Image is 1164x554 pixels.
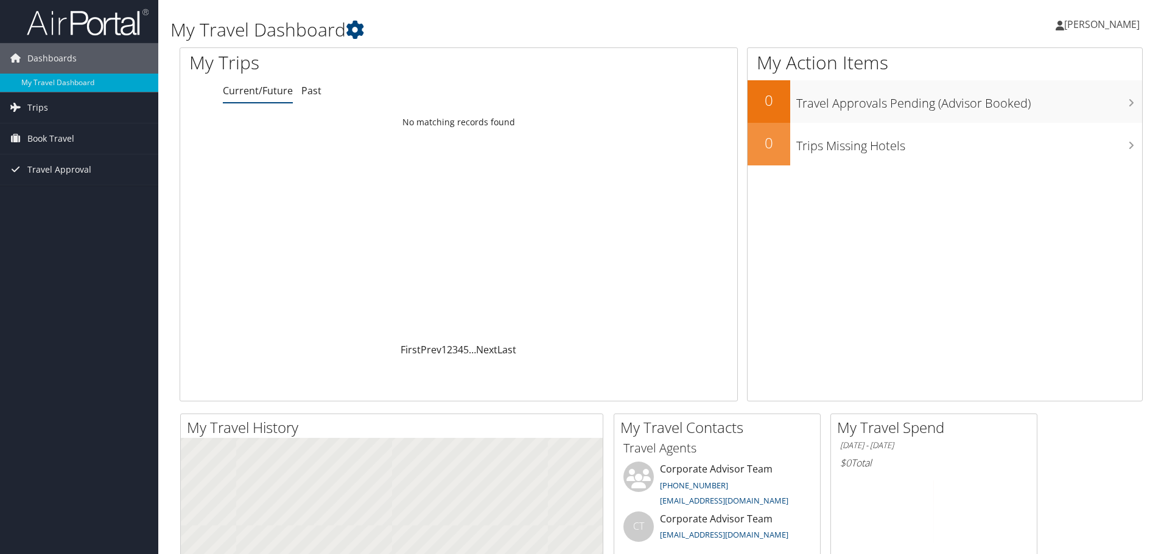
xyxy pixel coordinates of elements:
span: Dashboards [27,43,77,74]
a: 1 [441,343,447,356]
span: Travel Approval [27,154,91,185]
a: [PERSON_NAME] [1056,6,1152,43]
h3: Trips Missing Hotels [796,131,1142,154]
a: Prev [421,343,441,356]
a: [EMAIL_ADDRESS][DOMAIN_NAME] [660,495,788,506]
h3: Travel Agents [623,440,811,457]
a: Current/Future [223,84,293,97]
h2: My Travel Contacts [620,417,820,438]
img: airportal-logo.png [27,8,149,36]
div: CT [623,511,654,542]
td: No matching records found [180,111,737,133]
h6: Total [840,456,1028,469]
span: Book Travel [27,123,74,154]
a: [PHONE_NUMBER] [660,480,728,491]
span: [PERSON_NAME] [1064,18,1140,31]
a: 2 [447,343,452,356]
h6: [DATE] - [DATE] [840,440,1028,451]
a: 0Travel Approvals Pending (Advisor Booked) [748,80,1142,123]
h1: My Action Items [748,50,1142,75]
h1: My Travel Dashboard [170,17,825,43]
a: 0Trips Missing Hotels [748,123,1142,165]
span: Trips [27,92,48,123]
li: Corporate Advisor Team [617,462,817,511]
a: Last [497,343,516,356]
h2: My Travel History [187,417,603,438]
h2: 0 [748,90,790,111]
a: 5 [463,343,469,356]
span: … [469,343,476,356]
h3: Travel Approvals Pending (Advisor Booked) [796,89,1142,112]
h1: My Trips [189,50,496,75]
h2: 0 [748,133,790,153]
a: First [401,343,421,356]
a: Past [301,84,321,97]
a: 4 [458,343,463,356]
a: Next [476,343,497,356]
a: [EMAIL_ADDRESS][DOMAIN_NAME] [660,529,788,540]
span: $0 [840,456,851,469]
a: 3 [452,343,458,356]
li: Corporate Advisor Team [617,511,817,551]
h2: My Travel Spend [837,417,1037,438]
